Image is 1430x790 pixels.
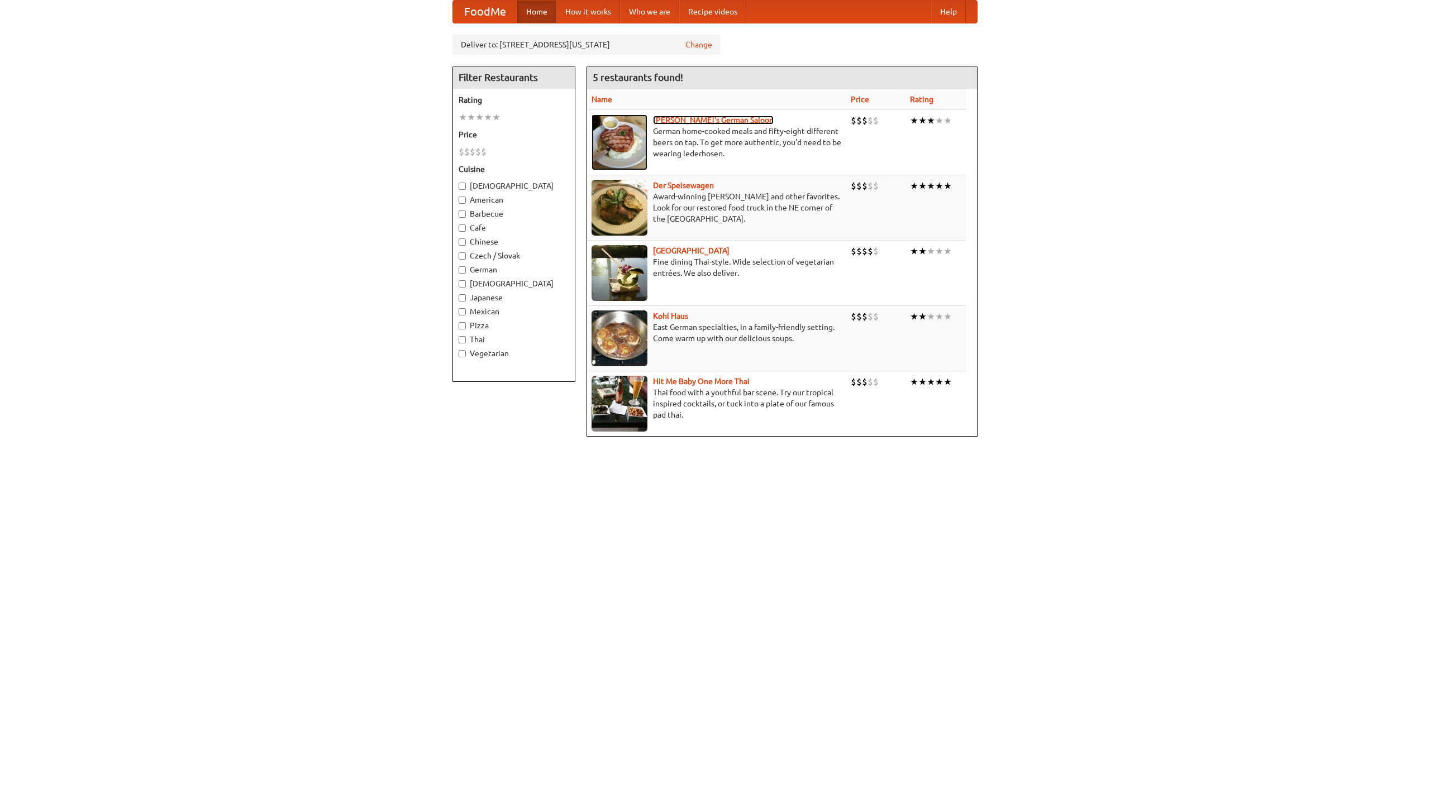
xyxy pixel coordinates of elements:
img: babythai.jpg [592,376,647,432]
input: Czech / Slovak [459,252,466,260]
p: Fine dining Thai-style. Wide selection of vegetarian entrées. We also deliver. [592,256,842,279]
input: Thai [459,336,466,343]
a: Name [592,95,612,104]
li: $ [867,180,873,192]
label: Chinese [459,236,569,247]
li: $ [856,180,862,192]
a: Recipe videos [679,1,746,23]
input: Cafe [459,224,466,232]
h5: Price [459,129,569,140]
a: FoodMe [453,1,517,23]
p: German home-cooked meals and fifty-eight different beers on tap. To get more authentic, you'd nee... [592,126,842,159]
a: Rating [910,95,933,104]
img: esthers.jpg [592,114,647,170]
a: [PERSON_NAME]'s German Saloon [653,116,774,125]
a: How it works [556,1,620,23]
label: [DEMOGRAPHIC_DATA] [459,278,569,289]
input: American [459,197,466,204]
li: $ [862,376,867,388]
li: $ [851,114,856,127]
li: ★ [910,180,918,192]
input: Mexican [459,308,466,315]
li: $ [464,146,470,158]
li: ★ [935,114,943,127]
li: $ [873,180,879,192]
input: German [459,266,466,274]
img: speisewagen.jpg [592,180,647,236]
input: [DEMOGRAPHIC_DATA] [459,183,466,190]
li: $ [459,146,464,158]
li: $ [862,114,867,127]
li: ★ [910,245,918,257]
a: Price [851,95,869,104]
a: Help [931,1,966,23]
input: Pizza [459,322,466,329]
li: ★ [943,376,952,388]
input: [DEMOGRAPHIC_DATA] [459,280,466,288]
input: Vegetarian [459,350,466,357]
p: Award-winning [PERSON_NAME] and other favorites. Look for our restored food truck in the NE corne... [592,191,842,224]
label: German [459,264,569,275]
li: $ [856,114,862,127]
li: $ [867,376,873,388]
li: $ [873,245,879,257]
li: ★ [927,114,935,127]
li: ★ [910,114,918,127]
a: Who we are [620,1,679,23]
label: Mexican [459,306,569,317]
a: Change [685,39,712,50]
li: ★ [918,180,927,192]
a: Home [517,1,556,23]
li: ★ [459,111,467,123]
li: $ [873,376,879,388]
li: $ [856,310,862,323]
li: $ [862,245,867,257]
li: ★ [475,111,484,123]
a: Hit Me Baby One More Thai [653,377,750,386]
li: ★ [943,114,952,127]
li: ★ [927,310,935,323]
label: Pizza [459,320,569,331]
p: Thai food with a youthful bar scene. Try our tropical inspired cocktails, or tuck into a plate of... [592,387,842,420]
input: Japanese [459,294,466,301]
li: ★ [918,376,927,388]
li: ★ [927,376,935,388]
li: $ [481,146,487,158]
p: East German specialties, in a family-friendly setting. Come warm up with our delicious soups. [592,322,842,344]
label: [DEMOGRAPHIC_DATA] [459,180,569,191]
li: ★ [910,376,918,388]
li: ★ [492,111,500,123]
li: ★ [943,310,952,323]
li: ★ [943,245,952,257]
li: $ [873,114,879,127]
h5: Rating [459,94,569,106]
li: $ [862,310,867,323]
li: ★ [918,114,927,127]
li: ★ [918,310,927,323]
input: Chinese [459,238,466,246]
li: $ [851,376,856,388]
label: Barbecue [459,208,569,219]
li: $ [867,310,873,323]
li: $ [851,245,856,257]
div: Deliver to: [STREET_ADDRESS][US_STATE] [452,35,721,55]
li: ★ [935,310,943,323]
a: [GEOGRAPHIC_DATA] [653,246,730,255]
li: ★ [918,245,927,257]
li: $ [867,245,873,257]
li: ★ [935,180,943,192]
ng-pluralize: 5 restaurants found! [593,72,683,83]
li: ★ [935,376,943,388]
li: $ [856,376,862,388]
li: $ [470,146,475,158]
h5: Cuisine [459,164,569,175]
label: Czech / Slovak [459,250,569,261]
label: Japanese [459,292,569,303]
label: American [459,194,569,205]
label: Cafe [459,222,569,233]
li: ★ [927,180,935,192]
a: Kohl Haus [653,312,688,320]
